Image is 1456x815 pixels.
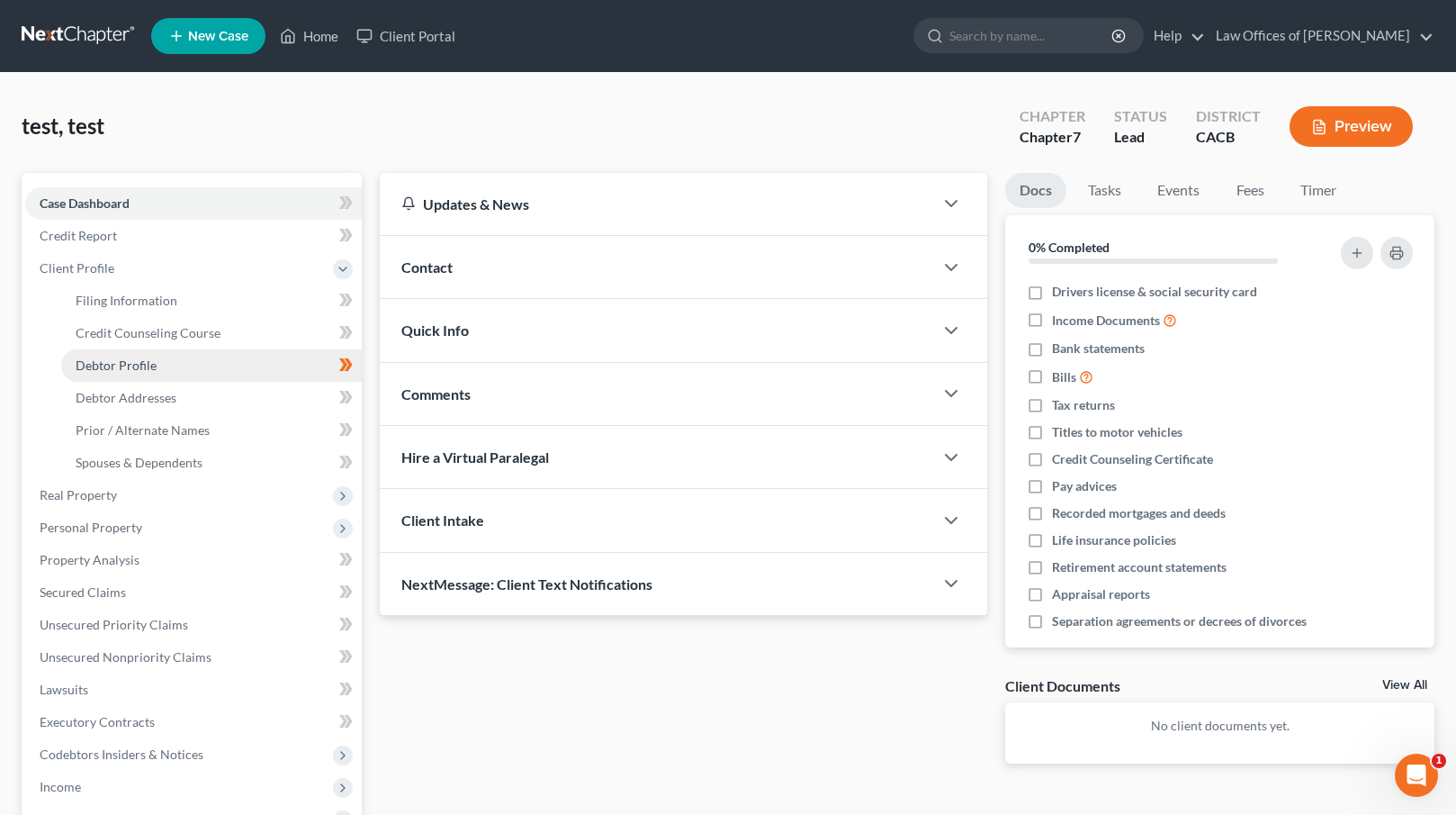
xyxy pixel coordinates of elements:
[40,779,81,794] span: Income
[76,293,177,308] span: Filing Information
[347,20,464,52] a: Client Portal
[61,285,362,317] a: Filing Information
[25,609,362,641] a: Unsecured Priority Claims
[25,641,362,674] a: Unsecured Nonpriority Claims
[1114,106,1167,127] div: Status
[401,512,484,529] span: Client Intake
[40,195,130,211] span: Case Dashboard
[61,382,362,414] a: Debtor Addresses
[40,682,88,697] span: Lawsuits
[1196,127,1261,148] div: CACB
[40,520,142,535] span: Personal Property
[401,258,453,276] span: Contact
[1029,240,1110,255] strong: 0% Completed
[1052,312,1160,330] span: Income Documents
[1052,531,1176,549] span: Life insurance policies
[1145,20,1205,52] a: Help
[401,385,471,403] span: Comments
[1286,173,1351,208] a: Timer
[1114,127,1167,148] div: Lead
[40,487,117,503] span: Real Property
[61,447,362,479] a: Spouses & Dependents
[1052,558,1227,576] span: Retirement account statements
[1395,754,1438,797] iframe: Intercom live chat
[271,20,347,52] a: Home
[40,228,117,243] span: Credit Report
[40,714,155,729] span: Executory Contracts
[1290,106,1413,147] button: Preview
[1221,173,1279,208] a: Fees
[61,349,362,382] a: Debtor Profile
[1052,450,1213,468] span: Credit Counseling Certificate
[401,321,469,339] span: Quick Info
[401,575,652,593] span: NextMessage: Client Text Notifications
[61,317,362,349] a: Credit Counseling Course
[1052,504,1226,522] span: Recorded mortgages and deeds
[40,617,188,632] span: Unsecured Priority Claims
[40,552,139,567] span: Property Analysis
[40,747,203,762] span: Codebtors Insiders & Notices
[25,187,362,220] a: Case Dashboard
[1432,754,1446,768] span: 1
[1052,612,1307,630] span: Separation agreements or decrees of divorces
[1143,173,1214,208] a: Events
[25,220,362,252] a: Credit Report
[61,414,362,447] a: Prior / Alternate Names
[1052,340,1145,358] span: Bank statements
[1074,173,1136,208] a: Tasks
[1052,368,1076,386] span: Bills
[40,260,114,276] span: Client Profile
[1052,283,1257,301] span: Drivers license & social security card
[25,576,362,609] a: Secured Claims
[1207,20,1434,52] a: Law Offices of [PERSON_NAME]
[1052,477,1117,495] span: Pay advices
[1196,106,1261,127] div: District
[1382,679,1427,692] a: View All
[1052,396,1115,414] span: Tax returns
[40,649,211,665] span: Unsecured Nonpriority Claims
[1052,585,1150,603] span: Appraisal reports
[1020,106,1085,127] div: Chapter
[25,674,362,706] a: Lawsuits
[1052,423,1182,441] span: Titles to motor vehicles
[1005,173,1066,208] a: Docs
[76,325,220,340] span: Credit Counseling Course
[25,544,362,576] a: Property Analysis
[1073,128,1081,145] span: 7
[188,30,248,43] span: New Case
[401,195,912,213] div: Updates & News
[76,422,210,438] span: Prior / Alternate Names
[949,19,1114,52] input: Search by name...
[76,358,157,373] span: Debtor Profile
[401,448,549,466] span: Hire a Virtual Paralegal
[76,390,176,405] span: Debtor Addresses
[40,584,126,600] span: Secured Claims
[1020,127,1085,148] div: Chapter
[22,113,104,139] span: test, test
[1020,717,1420,735] p: No client documents yet.
[25,706,362,738] a: Executory Contracts
[76,455,202,470] span: Spouses & Dependents
[1005,676,1120,695] div: Client Documents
